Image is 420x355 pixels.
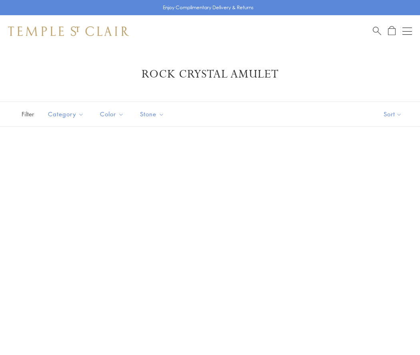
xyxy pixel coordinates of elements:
[20,67,400,82] h1: Rock Crystal Amulet
[134,105,170,123] button: Stone
[388,26,396,36] a: Open Shopping Bag
[96,109,130,119] span: Color
[8,26,129,36] img: Temple St. Clair
[163,4,254,12] p: Enjoy Complimentary Delivery & Returns
[402,26,412,36] button: Open navigation
[44,109,90,119] span: Category
[94,105,130,123] button: Color
[136,109,170,119] span: Stone
[373,26,381,36] a: Search
[366,102,420,126] button: Show sort by
[42,105,90,123] button: Category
